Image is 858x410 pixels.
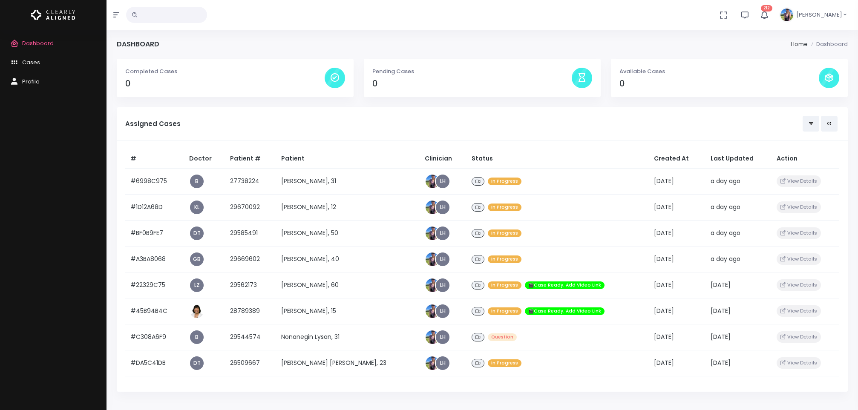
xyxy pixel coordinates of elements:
[711,229,740,237] span: a day ago
[190,201,204,214] span: KL
[225,194,276,220] td: 29670092
[488,255,521,264] span: In Progress
[436,304,449,318] a: LH
[488,307,521,315] span: In Progress
[488,359,521,367] span: In Progress
[276,194,420,220] td: [PERSON_NAME], 12
[654,281,674,289] span: [DATE]
[276,298,420,324] td: [PERSON_NAME], 15
[436,201,449,214] span: LH
[711,333,731,341] span: [DATE]
[31,6,75,24] img: Logo Horizontal
[777,201,821,213] button: View Details
[436,175,449,188] a: LH
[466,149,649,169] th: Status
[125,220,184,246] td: #BF0B9FE7
[225,149,276,169] th: Patient #
[22,58,40,66] span: Cases
[276,246,420,272] td: [PERSON_NAME], 40
[779,7,795,23] img: Header Avatar
[777,357,821,369] button: View Details
[777,253,821,265] button: View Details
[777,279,821,291] button: View Details
[225,298,276,324] td: 28789389
[125,149,184,169] th: #
[808,40,848,49] li: Dashboard
[619,67,819,76] p: Available Cases
[225,324,276,350] td: 29544574
[22,77,40,86] span: Profile
[777,331,821,343] button: View Details
[125,298,184,324] td: #45B94B4C
[372,67,572,76] p: Pending Cases
[488,204,521,212] span: In Progress
[190,175,204,188] a: B
[777,305,821,317] button: View Details
[777,175,821,187] button: View Details
[190,330,204,344] a: B
[436,227,449,240] a: LH
[777,227,821,239] button: View Details
[654,307,674,315] span: [DATE]
[436,252,449,266] a: LH
[791,40,808,49] li: Home
[125,67,325,76] p: Completed Cases
[190,227,204,240] a: DT
[125,350,184,376] td: #DA5C41DB
[654,255,674,263] span: [DATE]
[654,177,674,185] span: [DATE]
[276,168,420,194] td: [PERSON_NAME], 31
[654,358,674,367] span: [DATE]
[22,39,54,47] span: Dashboard
[488,281,521,290] span: In Progress
[711,255,740,263] span: a day ago
[125,324,184,350] td: #C308A6F9
[225,272,276,298] td: 29562173
[525,281,605,290] span: 🎬Case Ready. Add Video Link
[488,229,521,238] span: In Progress
[125,120,803,128] h5: Assigned Cases
[225,350,276,376] td: 26509667
[619,79,819,89] h4: 0
[372,79,572,89] h4: 0
[190,252,204,266] a: GB
[190,356,204,370] a: DT
[711,203,740,211] span: a day ago
[488,178,521,186] span: In Progress
[436,330,449,344] a: LH
[711,358,731,367] span: [DATE]
[796,11,842,19] span: [PERSON_NAME]
[184,149,225,169] th: Doctor
[705,149,772,169] th: Last Updated
[125,79,325,89] h4: 0
[488,333,517,341] span: Question
[276,324,420,350] td: Nonanegin Lysan, 31
[654,333,674,341] span: [DATE]
[711,177,740,185] span: a day ago
[420,149,466,169] th: Clinician
[711,281,731,289] span: [DATE]
[761,5,772,11] span: 212
[436,278,449,292] a: LH
[225,168,276,194] td: 27738224
[276,272,420,298] td: [PERSON_NAME], 60
[276,220,420,246] td: [PERSON_NAME], 50
[436,356,449,370] a: LH
[125,168,184,194] td: #6998C975
[654,229,674,237] span: [DATE]
[276,149,420,169] th: Patient
[276,350,420,376] td: [PERSON_NAME] [PERSON_NAME], 23
[190,278,204,292] a: LZ
[772,149,839,169] th: Action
